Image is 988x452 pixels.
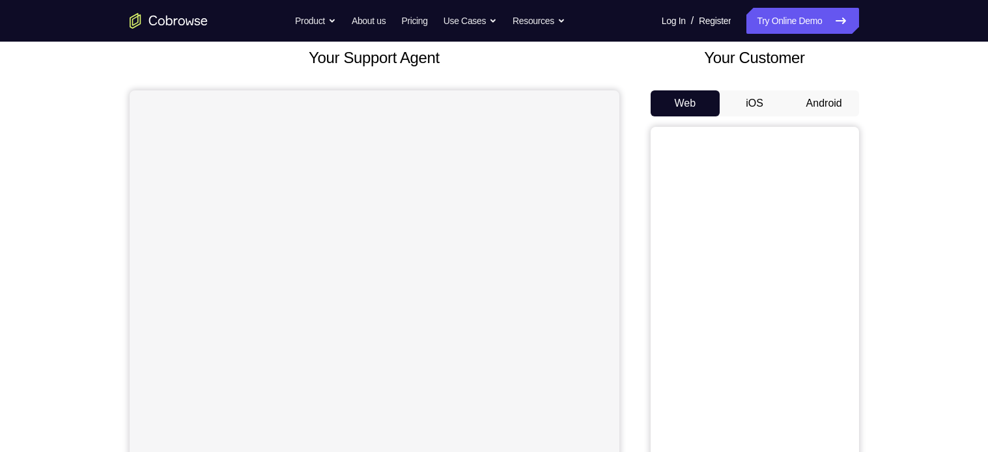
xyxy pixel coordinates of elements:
[352,8,386,34] a: About us
[651,90,720,116] button: Web
[513,8,565,34] button: Resources
[130,13,208,29] a: Go to the home page
[651,46,859,70] h2: Your Customer
[130,46,619,70] h2: Your Support Agent
[295,8,336,34] button: Product
[699,8,731,34] a: Register
[746,8,858,34] a: Try Online Demo
[789,90,859,116] button: Android
[444,8,497,34] button: Use Cases
[720,90,789,116] button: iOS
[401,8,427,34] a: Pricing
[662,8,686,34] a: Log In
[691,13,694,29] span: /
